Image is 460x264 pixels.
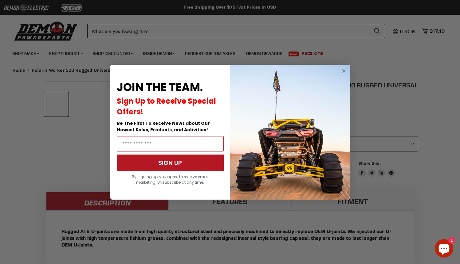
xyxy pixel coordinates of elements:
[117,136,224,151] input: Email Address
[117,96,216,117] span: Sign Up to Receive Special Offers!
[132,174,209,185] span: By signing up, you agree to receive email marketing. Unsubscribe at any time.
[433,239,455,259] inbox-online-store-chat: Shopify online store chat
[117,79,203,95] span: JOIN THE TEAM.
[340,67,348,75] button: Close dialog
[230,65,350,200] img: a9095488-b6e7-41ba-879d-588abfab540b.jpeg
[117,120,210,133] span: Be The First To Receive News about Our Newest Sales, Products, and Activities!
[117,155,224,171] button: SIGN UP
